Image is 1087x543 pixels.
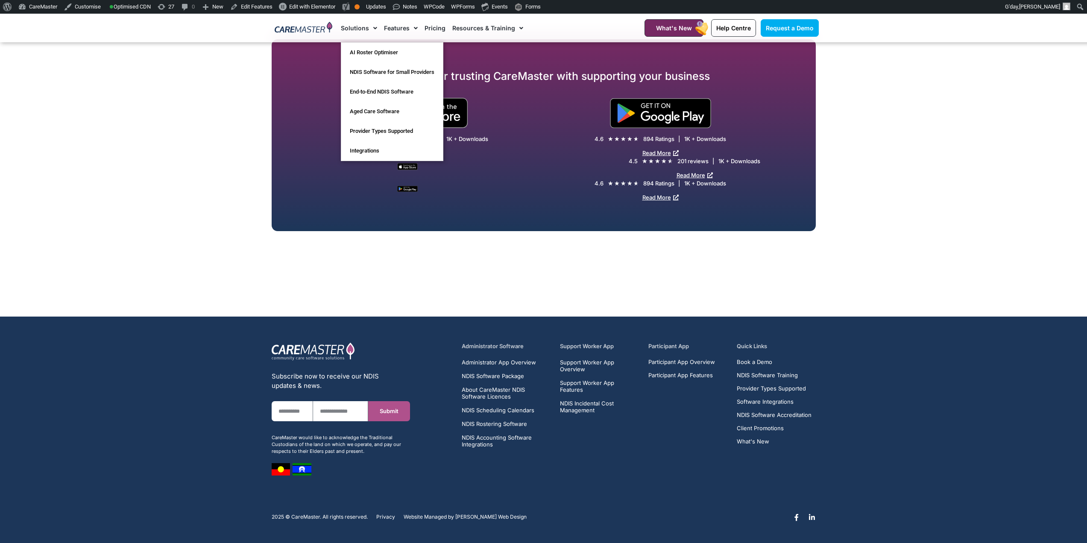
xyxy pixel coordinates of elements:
div: 201 reviews | 1K + Downloads [405,135,488,143]
i: ★ [627,135,633,144]
a: NDIS Scheduling Calendars [462,407,550,414]
img: small black download on the apple app store button. [397,163,418,170]
a: Help Centre [711,19,756,37]
a: NDIS Software Package [462,373,550,379]
img: "Get is on" Black Google play button. [397,186,418,192]
a: Request a Demo [761,19,819,37]
div: 894 Ratings | 1K + Downloads [643,135,726,143]
span: What's New [737,438,769,445]
a: Read More [642,194,679,201]
a: NDIS Software for Small Providers [341,62,443,82]
img: "Get is on" Black Google play button. [610,98,711,128]
a: NDIS Software Accreditation [737,412,812,418]
div: Subscribe now to receive our NDIS updates & news. [272,372,410,390]
i: ★ [668,157,673,166]
a: Administrator App Overview [462,359,550,366]
a: Support Worker App Features [560,379,639,393]
i: ★ [627,179,633,188]
img: image 8 [293,463,311,475]
span: NDIS Software Training [737,372,798,379]
a: Participant App Overview [648,359,715,365]
span: NDIS Scheduling Calendars [462,407,534,414]
div: OK [355,4,360,9]
span: Request a Demo [766,24,814,32]
a: What's New [645,19,703,37]
i: ★ [621,135,626,144]
div: Thank you for trusting CareMaster with supporting your business [272,69,816,83]
a: Participant App Features [648,372,715,379]
h5: Administrator Software [462,342,550,350]
a: NDIS Software Training [737,372,812,379]
div: 4.6/5 [608,179,639,188]
span: What's New [656,24,692,32]
span: NDIS Software Package [462,373,524,379]
a: About CareMaster NDIS Software Licences [462,386,550,400]
i: ★ [661,157,667,166]
h5: Support Worker App [560,342,639,350]
i: ★ [608,135,613,144]
span: Software Integrations [737,399,794,405]
div: 4.6/5 [608,135,639,144]
i: ★ [614,135,620,144]
a: Software Integrations [737,399,812,405]
span: Help Centre [716,24,751,32]
button: Submit [368,401,410,421]
a: End-to-End NDIS Software [341,82,443,102]
i: ★ [621,179,626,188]
a: NDIS Rostering Software [462,420,550,427]
a: Book a Demo [737,359,812,365]
span: [PERSON_NAME] [1019,3,1060,10]
span: Participant App Features [648,372,713,379]
a: Pricing [425,14,445,42]
i: ★ [648,157,654,166]
a: AI Roster Optimiser [341,43,443,62]
h5: Participant App [648,342,727,350]
i: ★ [608,179,613,188]
h5: Quick Links [737,342,815,350]
a: [PERSON_NAME] Web Design [455,514,527,520]
div: 4.5/5 [642,157,673,166]
span: Submit [380,408,398,414]
i: ★ [633,135,639,144]
div: 201 reviews | 1K + Downloads [677,158,760,165]
a: Privacy [376,514,395,520]
a: Integrations [341,141,443,161]
span: Client Promotions [737,425,784,431]
div: 894 Ratings | 1K + Downloads [643,180,726,187]
a: Resources & Training [452,14,523,42]
span: Provider Types Supported [737,385,806,392]
a: NDIS Accounting Software Integrations [462,434,550,448]
a: Aged Care Software [341,102,443,121]
span: Administrator App Overview [462,359,536,366]
a: What's New [737,438,812,445]
a: Provider Types Supported [737,385,812,392]
span: Website Managed by [404,514,454,520]
i: ★ [633,179,639,188]
div: 4.5 [629,158,638,165]
span: Edit with Elementor [289,3,335,10]
div: 4.6 [595,135,604,143]
i: ★ [655,157,660,166]
img: CareMaster Logo Part [272,342,355,361]
p: 2025 © CareMaster. All rights reserved. [272,514,368,520]
span: Book a Demo [737,359,772,365]
i: ★ [614,179,620,188]
div: CareMaster would like to acknowledge the Traditional Custodians of the land on which we operate, ... [272,434,410,455]
form: New Form [272,401,410,430]
img: image 7 [272,463,290,475]
a: Client Promotions [737,425,812,431]
a: Solutions [341,14,377,42]
a: Read More [677,172,713,179]
a: Read More [642,150,679,156]
a: Support Worker App Overview [560,359,639,373]
a: Features [384,14,418,42]
nav: Menu [341,14,624,42]
a: Provider Types Supported​ [341,121,443,141]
